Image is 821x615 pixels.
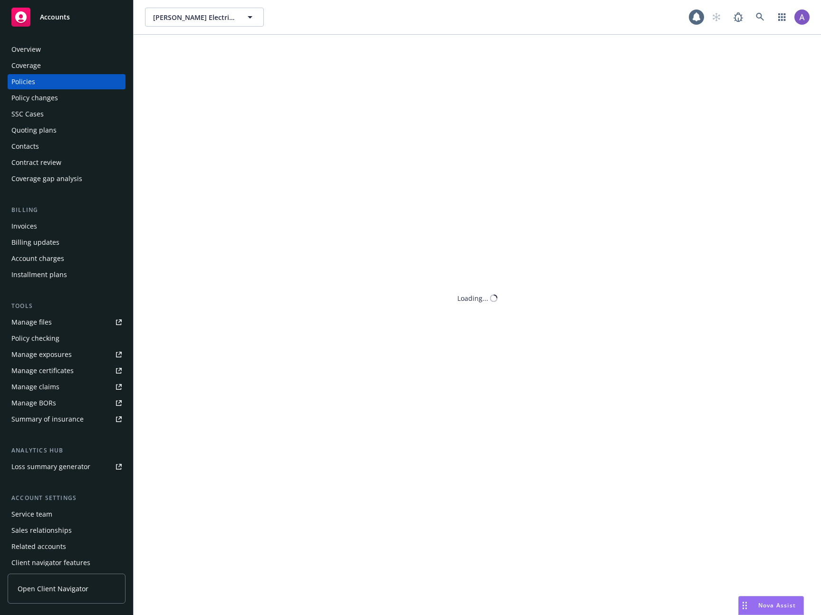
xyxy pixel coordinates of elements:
[11,42,41,57] div: Overview
[8,523,126,538] a: Sales relationships
[8,155,126,170] a: Contract review
[145,8,264,27] button: [PERSON_NAME] Electric Company, Inc.
[11,412,84,427] div: Summary of insurance
[8,267,126,282] a: Installment plans
[8,493,126,503] div: Account settings
[11,555,90,570] div: Client navigator features
[738,596,804,615] button: Nova Assist
[707,8,726,27] a: Start snowing
[729,8,748,27] a: Report a Bug
[8,4,126,30] a: Accounts
[8,363,126,378] a: Manage certificates
[11,251,64,266] div: Account charges
[8,539,126,554] a: Related accounts
[11,347,72,362] div: Manage exposures
[8,139,126,154] a: Contacts
[11,395,56,411] div: Manage BORs
[8,235,126,250] a: Billing updates
[8,459,126,474] a: Loss summary generator
[18,584,88,594] span: Open Client Navigator
[11,267,67,282] div: Installment plans
[11,58,41,73] div: Coverage
[8,42,126,57] a: Overview
[11,379,59,394] div: Manage claims
[8,347,126,362] a: Manage exposures
[11,90,58,106] div: Policy changes
[11,219,37,234] div: Invoices
[8,219,126,234] a: Invoices
[8,395,126,411] a: Manage BORs
[11,539,66,554] div: Related accounts
[8,331,126,346] a: Policy checking
[8,205,126,215] div: Billing
[8,446,126,455] div: Analytics hub
[8,251,126,266] a: Account charges
[11,123,57,138] div: Quoting plans
[8,412,126,427] a: Summary of insurance
[11,523,72,538] div: Sales relationships
[8,90,126,106] a: Policy changes
[40,13,70,21] span: Accounts
[794,10,810,25] img: photo
[8,171,126,186] a: Coverage gap analysis
[758,601,796,609] span: Nova Assist
[11,106,44,122] div: SSC Cases
[11,235,59,250] div: Billing updates
[8,507,126,522] a: Service team
[11,331,59,346] div: Policy checking
[8,123,126,138] a: Quoting plans
[11,139,39,154] div: Contacts
[8,301,126,311] div: Tools
[11,315,52,330] div: Manage files
[751,8,770,27] a: Search
[153,12,235,22] span: [PERSON_NAME] Electric Company, Inc.
[11,171,82,186] div: Coverage gap analysis
[11,74,35,89] div: Policies
[8,106,126,122] a: SSC Cases
[8,74,126,89] a: Policies
[773,8,792,27] a: Switch app
[11,363,74,378] div: Manage certificates
[11,507,52,522] div: Service team
[11,155,61,170] div: Contract review
[8,315,126,330] a: Manage files
[11,459,90,474] div: Loss summary generator
[457,293,488,303] div: Loading...
[8,555,126,570] a: Client navigator features
[739,596,751,615] div: Drag to move
[8,379,126,394] a: Manage claims
[8,58,126,73] a: Coverage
